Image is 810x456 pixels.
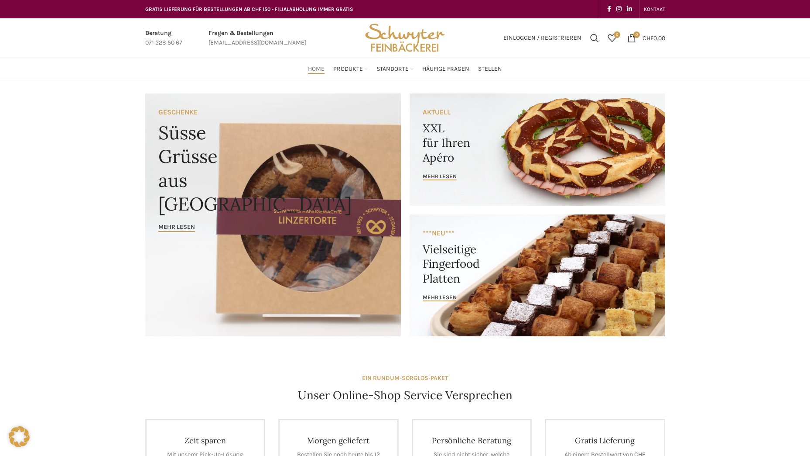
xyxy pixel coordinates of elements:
[644,0,665,18] a: KONTAKT
[410,214,665,336] a: Banner link
[293,435,384,446] h4: Morgen geliefert
[145,28,182,48] a: Infobox link
[208,28,306,48] a: Infobox link
[362,18,448,58] img: Bäckerei Schwyter
[639,0,670,18] div: Secondary navigation
[308,60,325,78] a: Home
[160,435,251,446] h4: Zeit sparen
[644,6,665,12] span: KONTAKT
[623,29,670,47] a: 0 CHF0.00
[333,65,363,73] span: Produkte
[422,60,469,78] a: Häufige Fragen
[603,29,621,47] a: 0
[426,435,518,446] h4: Persönliche Beratung
[145,93,401,336] a: Banner link
[643,34,653,41] span: CHF
[410,93,665,206] a: Banner link
[643,34,665,41] bdi: 0.00
[614,3,624,15] a: Instagram social link
[605,3,614,15] a: Facebook social link
[376,65,409,73] span: Standorte
[614,31,620,38] span: 0
[478,60,502,78] a: Stellen
[503,35,581,41] span: Einloggen / Registrieren
[499,29,586,47] a: Einloggen / Registrieren
[586,29,603,47] a: Suchen
[376,60,414,78] a: Standorte
[145,6,353,12] span: GRATIS LIEFERUNG FÜR BESTELLUNGEN AB CHF 150 - FILIALABHOLUNG IMMER GRATIS
[308,65,325,73] span: Home
[603,29,621,47] div: Meine Wunschliste
[559,435,651,446] h4: Gratis Lieferung
[633,31,640,38] span: 0
[362,34,448,41] a: Site logo
[422,65,469,73] span: Häufige Fragen
[362,374,448,382] strong: EIN RUNDUM-SORGLOS-PAKET
[298,387,513,403] h4: Unser Online-Shop Service Versprechen
[478,65,502,73] span: Stellen
[333,60,368,78] a: Produkte
[624,3,635,15] a: Linkedin social link
[141,60,670,78] div: Main navigation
